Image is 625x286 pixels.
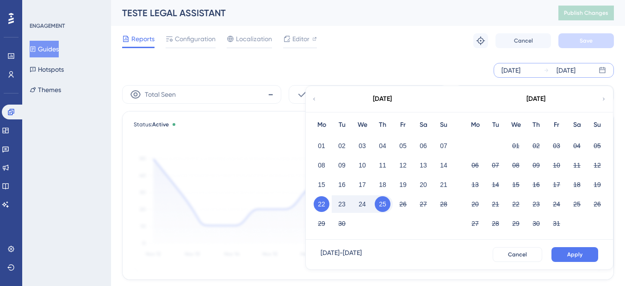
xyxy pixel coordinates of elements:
[334,138,350,154] button: 02
[415,157,431,173] button: 13
[332,119,352,131] div: Tu
[528,196,544,212] button: 23
[30,22,65,30] div: ENGAGEMENT
[436,177,452,193] button: 21
[354,138,370,154] button: 03
[528,157,544,173] button: 09
[375,177,390,193] button: 18
[526,119,546,131] div: Th
[334,177,350,193] button: 16
[131,33,155,44] span: Reports
[549,216,564,231] button: 31
[549,196,564,212] button: 24
[314,196,329,212] button: 22
[508,251,527,258] span: Cancel
[314,216,329,231] button: 29
[569,177,585,193] button: 18
[580,37,593,44] span: Save
[354,177,370,193] button: 17
[493,247,542,262] button: Cancel
[567,251,582,258] span: Apply
[134,121,169,128] span: Status:
[334,216,350,231] button: 30
[30,61,64,78] button: Hotspots
[569,138,585,154] button: 04
[549,138,564,154] button: 03
[415,177,431,193] button: 20
[395,157,411,173] button: 12
[488,157,503,173] button: 07
[395,138,411,154] button: 05
[508,177,524,193] button: 15
[415,196,431,212] button: 27
[30,41,59,57] button: Guides
[372,119,393,131] div: Th
[314,138,329,154] button: 01
[334,157,350,173] button: 09
[488,196,503,212] button: 21
[506,119,526,131] div: We
[145,89,176,100] span: Total Seen
[508,216,524,231] button: 29
[314,177,329,193] button: 15
[557,65,575,76] div: [DATE]
[467,216,483,231] button: 27
[528,138,544,154] button: 02
[30,81,61,98] button: Themes
[508,196,524,212] button: 22
[488,216,503,231] button: 28
[549,177,564,193] button: 17
[467,157,483,173] button: 06
[314,157,329,173] button: 08
[292,33,309,44] span: Editor
[528,177,544,193] button: 16
[495,33,551,48] button: Cancel
[175,33,216,44] span: Configuration
[589,196,605,212] button: 26
[546,119,567,131] div: Fr
[564,9,608,17] span: Publish Changes
[467,196,483,212] button: 20
[321,247,362,262] div: [DATE] - [DATE]
[436,157,452,173] button: 14
[465,119,485,131] div: Mo
[236,33,272,44] span: Localization
[395,177,411,193] button: 19
[334,196,350,212] button: 23
[436,138,452,154] button: 07
[558,33,614,48] button: Save
[268,87,273,102] span: -
[551,247,598,262] button: Apply
[467,177,483,193] button: 13
[375,196,390,212] button: 25
[373,93,392,105] div: [DATE]
[352,119,372,131] div: We
[436,196,452,212] button: 28
[569,157,585,173] button: 11
[549,157,564,173] button: 10
[122,6,535,19] div: TESTE LEGAL ASSISTANT
[589,157,605,173] button: 12
[375,138,390,154] button: 04
[567,119,587,131] div: Sa
[152,121,169,128] span: Active
[528,216,544,231] button: 30
[526,93,545,105] div: [DATE]
[589,177,605,193] button: 19
[501,65,520,76] div: [DATE]
[393,119,413,131] div: Fr
[415,138,431,154] button: 06
[354,196,370,212] button: 24
[395,196,411,212] button: 26
[589,138,605,154] button: 05
[354,157,370,173] button: 10
[558,6,614,20] button: Publish Changes
[514,37,533,44] span: Cancel
[311,119,332,131] div: Mo
[413,119,433,131] div: Sa
[375,157,390,173] button: 11
[488,177,503,193] button: 14
[508,157,524,173] button: 08
[569,196,585,212] button: 25
[508,138,524,154] button: 01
